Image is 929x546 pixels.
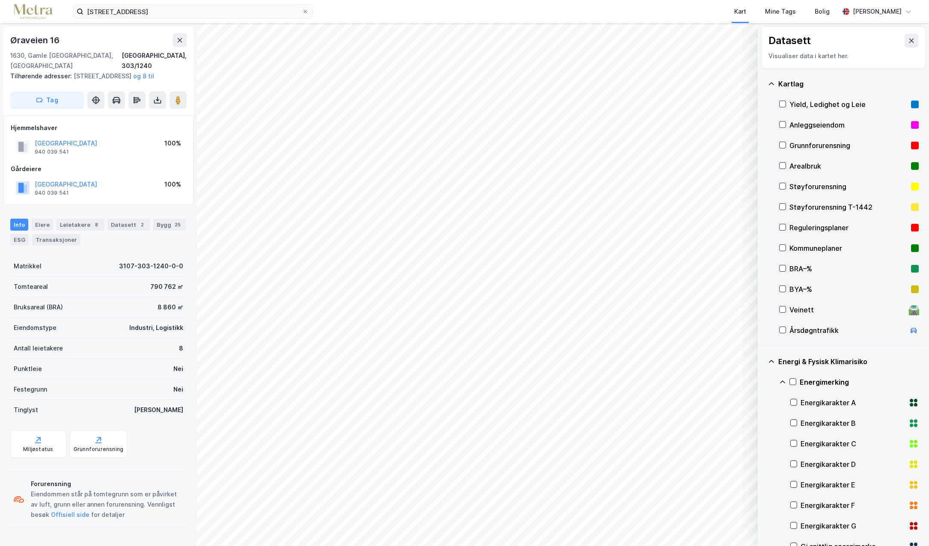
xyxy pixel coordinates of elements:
[765,6,796,17] div: Mine Tags
[10,50,122,71] div: 1630, Gamle [GEOGRAPHIC_DATA], [GEOGRAPHIC_DATA]
[815,6,830,17] div: Bolig
[138,220,146,229] div: 2
[789,140,908,151] div: Grunnforurensning
[789,243,908,253] div: Kommuneplaner
[886,505,929,546] iframe: Chat Widget
[789,223,908,233] div: Reguleringsplaner
[908,304,920,315] div: 🛣️
[179,343,183,353] div: 8
[789,161,908,171] div: Arealbruk
[83,5,302,18] input: Søk på adresse, matrikkel, gårdeiere, leietakere eller personer
[778,79,919,89] div: Kartlag
[35,190,69,196] div: 940 039 541
[74,446,123,453] div: Grunnforurensning
[173,364,183,374] div: Nei
[801,398,905,408] div: Energikarakter A
[14,323,57,333] div: Eiendomstype
[801,459,905,469] div: Energikarakter D
[10,92,84,109] button: Tag
[14,302,63,312] div: Bruksareal (BRA)
[129,323,183,333] div: Industri, Logistikk
[57,219,104,231] div: Leietakere
[31,479,183,489] div: Forurensning
[31,489,183,520] div: Eiendommen står på tomtegrunn som er påvirket av luft, grunn eller annen forurensning. Vennligst ...
[789,325,905,335] div: Årsdøgntrafikk
[789,120,908,130] div: Anleggseiendom
[10,33,61,47] div: Øraveien 16
[734,6,746,17] div: Kart
[14,343,63,353] div: Antall leietakere
[150,282,183,292] div: 790 762 ㎡
[789,264,908,274] div: BRA–%
[801,500,905,510] div: Energikarakter F
[119,261,183,271] div: 3107-303-1240-0-0
[164,138,181,148] div: 100%
[778,356,919,367] div: Energi & Fysisk Klimarisiko
[800,377,919,387] div: Energimerking
[14,261,42,271] div: Matrikkel
[14,364,42,374] div: Punktleie
[789,99,908,110] div: Yield, Ledighet og Leie
[801,418,905,428] div: Energikarakter B
[10,234,29,245] div: ESG
[789,284,908,294] div: BYA–%
[768,34,811,47] div: Datasett
[10,219,28,231] div: Info
[158,302,183,312] div: 8 860 ㎡
[789,305,905,315] div: Veinett
[92,220,101,229] div: 8
[32,219,53,231] div: Eiere
[173,220,182,229] div: 25
[14,4,52,19] img: metra-logo.256734c3b2bbffee19d4.png
[801,439,905,449] div: Energikarakter C
[164,179,181,190] div: 100%
[10,72,74,80] span: Tilhørende adresser:
[134,405,183,415] div: [PERSON_NAME]
[23,446,53,453] div: Miljøstatus
[801,480,905,490] div: Energikarakter E
[768,51,918,61] div: Visualiser data i kartet her.
[14,282,48,292] div: Tomteareal
[886,505,929,546] div: Kontrollprogram for chat
[14,384,47,395] div: Festegrunn
[11,164,186,174] div: Gårdeiere
[173,384,183,395] div: Nei
[107,219,150,231] div: Datasett
[122,50,187,71] div: [GEOGRAPHIC_DATA], 303/1240
[14,405,38,415] div: Tinglyst
[35,148,69,155] div: 940 039 541
[11,123,186,133] div: Hjemmelshaver
[789,202,908,212] div: Støyforurensning T-1442
[153,219,186,231] div: Bygg
[789,181,908,192] div: Støyforurensning
[853,6,902,17] div: [PERSON_NAME]
[10,71,180,81] div: [STREET_ADDRESS]
[32,234,80,245] div: Transaksjoner
[801,521,905,531] div: Energikarakter G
